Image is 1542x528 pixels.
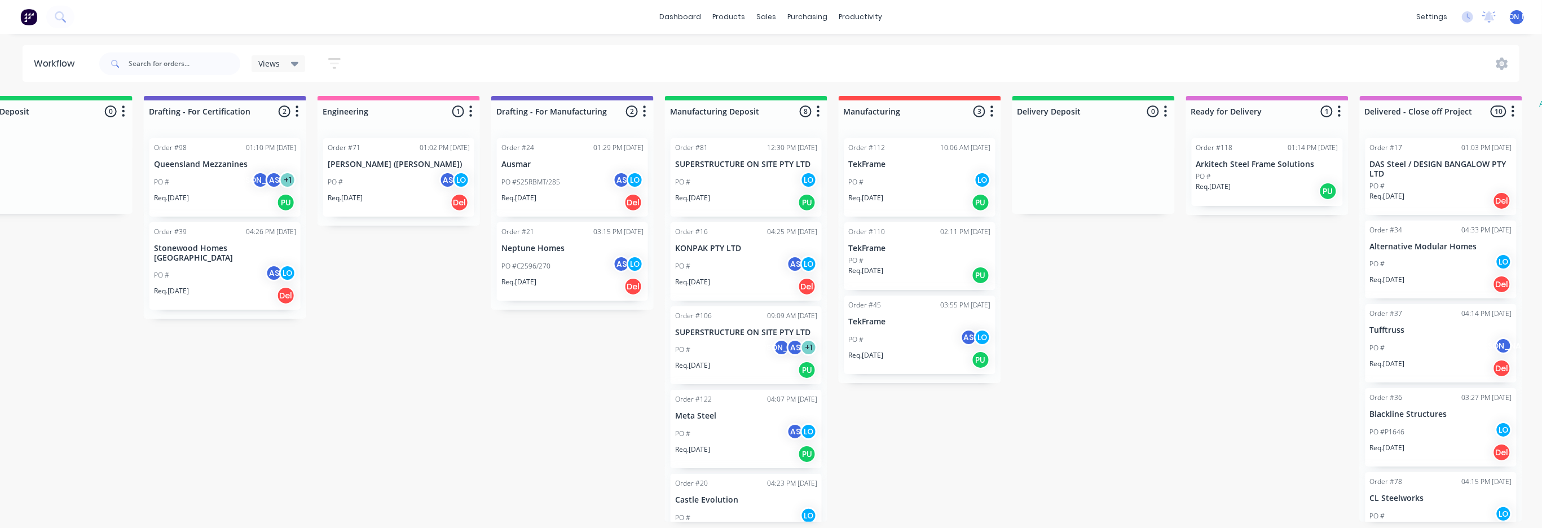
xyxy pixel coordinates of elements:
div: AS [787,256,804,272]
p: SUPERSTRUCTURE ON SITE PTY LTD [675,160,817,169]
p: Req. [DATE] [1370,191,1405,201]
p: TekFrame [849,244,991,253]
p: PO # [1370,511,1385,521]
p: Req. [DATE] [675,193,710,203]
div: AS [266,171,283,188]
div: AS [266,265,283,281]
div: Order #21 [501,227,534,237]
p: Neptune Homes [501,244,644,253]
div: Order #1604:25 PM [DATE]KONPAK PTY LTDPO #ASLOReq.[DATE]Del [671,222,822,301]
div: LO [453,171,470,188]
div: LO [974,329,991,346]
p: Req. [DATE] [501,193,536,203]
div: Order #112 [849,143,885,153]
div: PU [798,193,816,212]
p: PO # [1370,343,1385,353]
div: Order #3603:27 PM [DATE]Blackline StructuresPO #P1646LOReq.[DATE]Del [1365,388,1517,467]
p: KONPAK PTY LTD [675,244,817,253]
div: Del [277,287,295,305]
div: Del [1493,275,1511,293]
div: Order #17 [1370,143,1403,153]
div: LO [279,265,296,281]
div: Order #9801:10 PM [DATE]Queensland MezzaninesPO #[PERSON_NAME]AS+1Req.[DATE]PU [149,138,301,217]
div: Order #10609:09 AM [DATE]SUPERSTRUCTURE ON SITE PTY LTDPO #[PERSON_NAME]AS+1Req.[DATE]PU [671,306,822,385]
div: 04:15 PM [DATE] [1462,477,1512,487]
p: Req. [DATE] [1196,182,1231,192]
div: Order #98 [154,143,187,153]
p: Tufftruss [1370,325,1512,335]
p: Req. [DATE] [501,277,536,287]
div: Del [1493,359,1511,377]
div: 03:27 PM [DATE] [1462,393,1512,403]
p: PO # [849,256,864,266]
p: Stonewood Homes [GEOGRAPHIC_DATA] [154,244,296,263]
p: Blackline Structures [1370,410,1512,419]
div: Order #71 [328,143,360,153]
div: Order #39 [154,227,187,237]
a: dashboard [654,8,707,25]
div: 10:06 AM [DATE] [941,143,991,153]
div: PU [972,351,990,369]
p: PO # [1370,259,1385,269]
div: PU [277,193,295,212]
div: products [707,8,751,25]
div: LO [1495,253,1512,270]
div: Del [798,278,816,296]
div: Order #106 [675,311,712,321]
p: Arkitech Steel Frame Solutions [1196,160,1338,169]
p: Req. [DATE] [154,193,189,203]
div: 04:25 PM [DATE] [767,227,817,237]
p: Req. [DATE] [1370,443,1405,453]
div: [PERSON_NAME] [1495,337,1512,354]
p: PO # [154,270,169,280]
div: Order #110 [849,227,885,237]
div: LO [1495,505,1512,522]
div: 01:29 PM [DATE] [593,143,644,153]
div: 04:26 PM [DATE] [246,227,296,237]
div: Order #8112:30 PM [DATE]SUPERSTRUCTURE ON SITE PTY LTDPO #LOReq.[DATE]PU [671,138,822,217]
div: LO [627,256,644,272]
div: 03:15 PM [DATE] [593,227,644,237]
p: Req. [DATE] [328,193,363,203]
p: PO # [849,335,864,345]
div: Order #118 [1196,143,1233,153]
p: Req. [DATE] [1370,275,1405,285]
p: SUPERSTRUCTURE ON SITE PTY LTD [675,328,817,337]
div: LO [800,256,817,272]
div: Del [624,193,642,212]
div: LO [627,171,644,188]
div: PU [1319,182,1337,200]
div: 01:03 PM [DATE] [1462,143,1512,153]
p: TekFrame [849,317,991,327]
p: Meta Steel [675,411,817,421]
div: LO [1495,421,1512,438]
div: settings [1411,8,1453,25]
div: Order #7101:02 PM [DATE][PERSON_NAME] ([PERSON_NAME])PO #ASLOReq.[DATE]Del [323,138,474,217]
div: [PERSON_NAME] [773,339,790,356]
div: Order #16 [675,227,708,237]
p: PO #S25RBMT/285 [501,177,560,187]
div: productivity [834,8,888,25]
div: + 1 [279,171,296,188]
div: Order #3904:26 PM [DATE]Stonewood Homes [GEOGRAPHIC_DATA]PO #ASLOReq.[DATE]Del [149,222,301,310]
div: LO [974,171,991,188]
div: Order #2401:29 PM [DATE]AusmarPO #S25RBMT/285ASLOReq.[DATE]Del [497,138,648,217]
p: PO # [675,345,690,355]
div: Workflow [34,57,80,71]
div: AS [961,329,977,346]
div: Order #11002:11 PM [DATE]TekFramePO #Req.[DATE]PU [844,222,995,290]
p: PO # [328,177,343,187]
div: 04:14 PM [DATE] [1462,309,1512,319]
div: Order #11801:14 PM [DATE]Arkitech Steel Frame SolutionsPO #Req.[DATE]PU [1192,138,1343,206]
p: Req. [DATE] [675,360,710,371]
div: Order #3704:14 PM [DATE]TufftrussPO #[PERSON_NAME]Req.[DATE]Del [1365,304,1517,382]
div: 12:30 PM [DATE] [767,143,817,153]
p: Alternative Modular Homes [1370,242,1512,252]
div: Order #12204:07 PM [DATE]Meta SteelPO #ASLOReq.[DATE]PU [671,390,822,468]
input: Search for orders... [129,52,240,75]
img: Factory [20,8,37,25]
div: Order #4503:55 PM [DATE]TekFramePO #ASLOReq.[DATE]PU [844,296,995,374]
div: 02:11 PM [DATE] [941,227,991,237]
p: Castle Evolution [675,495,817,505]
div: 04:33 PM [DATE] [1462,225,1512,235]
